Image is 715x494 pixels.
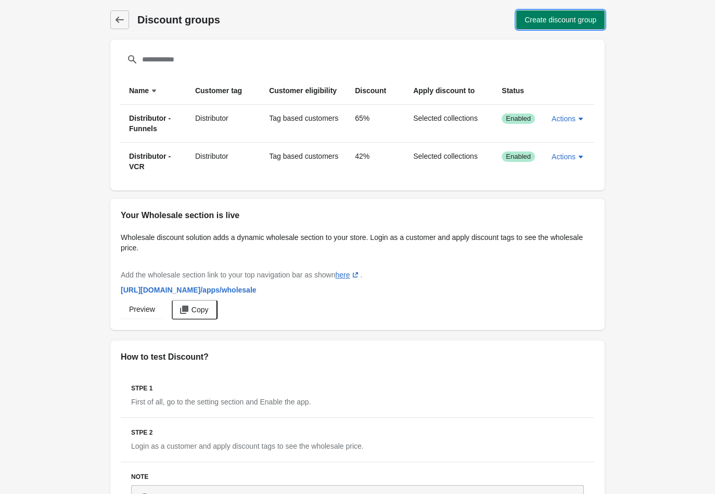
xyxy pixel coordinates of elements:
a: [URL][DOMAIN_NAME]/apps/wholesale [117,281,261,299]
span: First of all, go to the setting section and Enable the app. [131,398,311,406]
span: Discount [355,85,386,96]
span: Status [502,86,524,95]
span: [URL][DOMAIN_NAME] /apps/wholesale [121,286,257,294]
span: Customer tag [195,85,242,96]
a: Preview [121,300,163,319]
h3: Stpe 2 [131,428,584,437]
span: Enabled [506,115,531,123]
button: Customer tag [191,81,257,100]
a: here(opens a new window) [335,271,360,279]
h3: Stpe 1 [131,384,584,392]
span: Customer eligibility [269,86,337,95]
span: Preview [129,305,155,313]
span: Enabled [506,153,531,161]
button: sort ascending byName [125,81,163,100]
td: Distributor [187,105,261,142]
span: Name [129,85,149,96]
button: Actions [547,147,590,166]
td: Tag based customers [261,105,347,142]
h2: Your Wholesale section is live [121,209,594,222]
button: Copy [172,300,218,320]
td: Tag based customers [261,142,347,180]
td: 42% [347,142,405,180]
td: 65% [347,105,405,142]
button: Create discount group [516,10,605,29]
span: Distributor - Funnels [129,114,171,133]
span: Create discount group [525,16,596,24]
h2: How to test Discount? [121,351,594,363]
span: Copy [191,306,209,314]
span: Apply discount to [413,85,475,96]
span: Wholesale discount solution adds a dynamic wholesale section to your store. Login as a customer a... [121,233,583,252]
span: Actions [552,153,576,161]
span: Actions [552,115,576,123]
button: Discount [351,81,401,100]
h1: Discount groups [137,12,360,27]
td: Selected collections [405,105,493,142]
span: Add the wholesale section link to your top navigation bar as shown . [121,271,362,279]
button: Actions [547,109,590,128]
td: Selected collections [405,142,493,180]
span: Distributor - VCR [129,152,171,171]
span: Login as a customer and apply discount tags to see the wholesale price. [131,442,364,450]
button: Apply discount to [409,81,489,100]
td: Distributor [187,142,261,180]
h3: Note [131,473,584,481]
a: Discount groups [110,10,129,29]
